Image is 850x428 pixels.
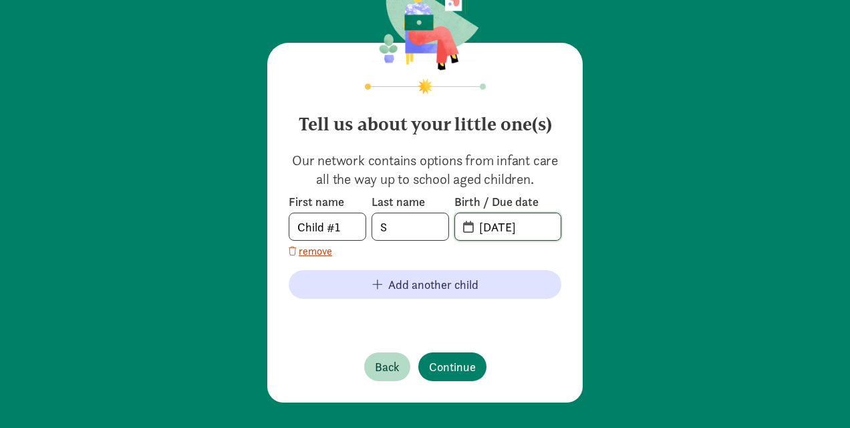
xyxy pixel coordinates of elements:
span: Add another child [388,276,478,294]
p: Our network contains options from infant care all the way up to school aged children. [289,151,561,189]
input: MM-DD-YYYY [471,213,561,240]
h4: Tell us about your little one(s) [289,103,561,135]
button: Add another child [289,270,561,299]
button: Continue [418,352,486,381]
span: Continue [429,358,476,376]
span: remove [299,243,332,259]
span: Back [375,358,400,376]
button: remove [289,243,332,259]
label: First name [289,194,366,210]
label: Birth / Due date [454,194,561,210]
label: Last name [372,194,449,210]
button: Back [364,352,410,381]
